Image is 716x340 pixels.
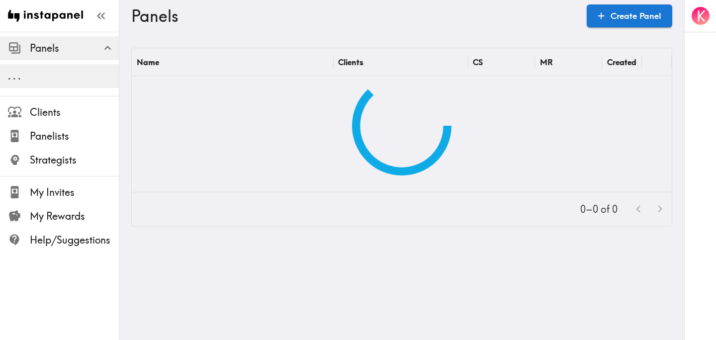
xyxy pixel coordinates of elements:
p: 0–0 of 0 [580,202,618,216]
div: CS [473,57,483,67]
span: . [18,70,21,82]
div: MR [540,57,553,67]
span: Help/Suggestions [30,233,119,247]
span: K [697,7,706,25]
span: Clients [30,105,119,119]
span: Strategists [30,153,119,167]
a: Create Panel [587,4,672,27]
span: My Rewards [30,209,119,223]
span: Panelists [30,129,119,143]
div: Clients [338,57,363,67]
span: . [8,70,11,82]
span: . [13,70,16,82]
span: My Invites [30,185,119,199]
div: Name [137,57,159,67]
span: Panels [30,41,119,55]
div: Created [607,57,636,67]
h3: Panels [131,6,579,25]
button: K [691,6,711,26]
